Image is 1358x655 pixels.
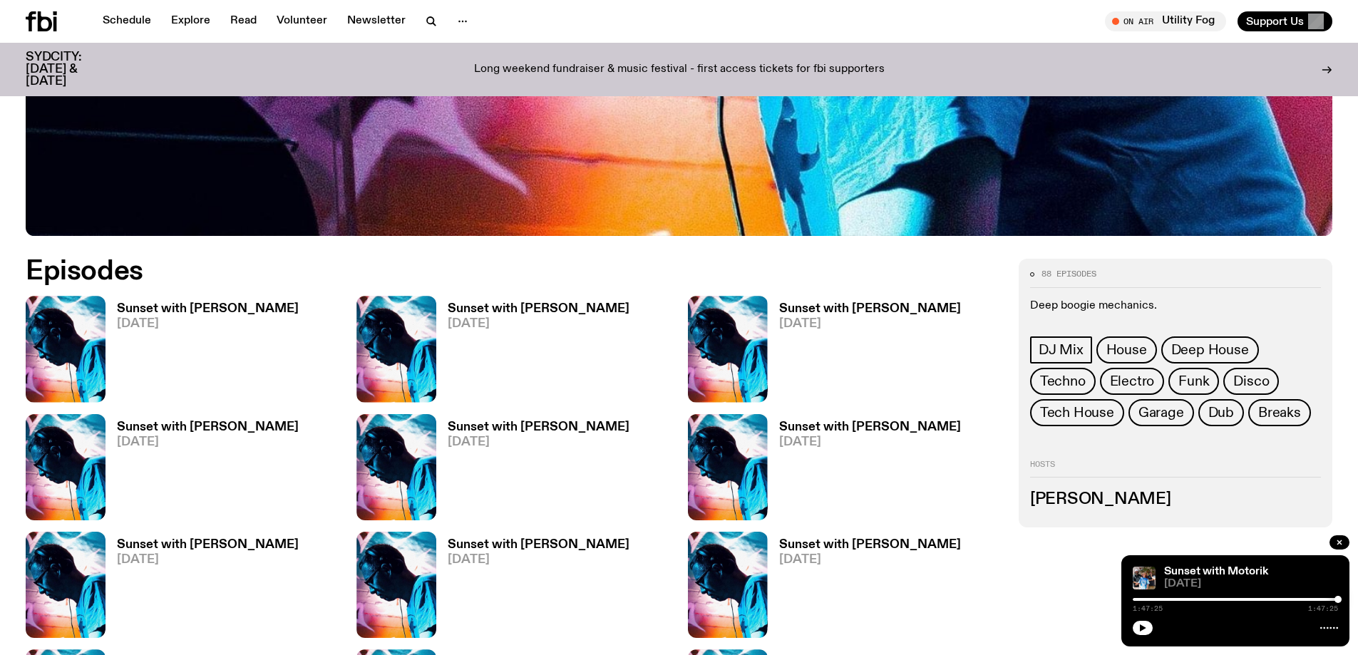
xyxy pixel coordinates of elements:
[26,414,106,520] img: Simon Caldwell stands side on, looking downwards. He has headphones on. Behind him is a brightly ...
[26,296,106,402] img: Simon Caldwell stands side on, looking downwards. He has headphones on. Behind him is a brightly ...
[1030,299,1321,313] p: Deep boogie mechanics.
[448,436,629,448] span: [DATE]
[117,421,299,433] h3: Sunset with [PERSON_NAME]
[1238,11,1332,31] button: Support Us
[768,421,961,520] a: Sunset with [PERSON_NAME][DATE]
[1040,373,1086,389] span: Techno
[768,303,961,402] a: Sunset with [PERSON_NAME][DATE]
[1041,270,1096,278] span: 88 episodes
[1040,405,1114,421] span: Tech House
[356,296,436,402] img: Simon Caldwell stands side on, looking downwards. He has headphones on. Behind him is a brightly ...
[1164,566,1268,577] a: Sunset with Motorik
[1223,368,1279,395] a: Disco
[779,421,961,433] h3: Sunset with [PERSON_NAME]
[356,414,436,520] img: Simon Caldwell stands side on, looking downwards. He has headphones on. Behind him is a brightly ...
[163,11,219,31] a: Explore
[436,303,629,402] a: Sunset with [PERSON_NAME][DATE]
[26,259,891,284] h2: Episodes
[1128,399,1194,426] a: Garage
[1030,460,1321,478] h2: Hosts
[448,539,629,551] h3: Sunset with [PERSON_NAME]
[688,414,768,520] img: Simon Caldwell stands side on, looking downwards. He has headphones on. Behind him is a brightly ...
[1133,567,1156,589] img: Andrew, Reenie, and Pat stand in a row, smiling at the camera, in dappled light with a vine leafe...
[1138,405,1184,421] span: Garage
[1168,368,1219,395] a: Funk
[448,318,629,330] span: [DATE]
[339,11,414,31] a: Newsletter
[1258,405,1301,421] span: Breaks
[474,63,885,76] p: Long weekend fundraiser & music festival - first access tickets for fbi supporters
[1164,579,1338,589] span: [DATE]
[436,421,629,520] a: Sunset with [PERSON_NAME][DATE]
[779,539,961,551] h3: Sunset with [PERSON_NAME]
[688,296,768,402] img: Simon Caldwell stands side on, looking downwards. He has headphones on. Behind him is a brightly ...
[1133,605,1163,612] span: 1:47:25
[106,421,299,520] a: Sunset with [PERSON_NAME][DATE]
[26,51,117,88] h3: SYDCITY: [DATE] & [DATE]
[117,303,299,315] h3: Sunset with [PERSON_NAME]
[1110,373,1155,389] span: Electro
[448,421,629,433] h3: Sunset with [PERSON_NAME]
[1096,336,1157,363] a: House
[117,436,299,448] span: [DATE]
[1308,605,1338,612] span: 1:47:25
[1171,342,1249,358] span: Deep House
[688,532,768,638] img: Simon Caldwell stands side on, looking downwards. He has headphones on. Behind him is a brightly ...
[356,532,436,638] img: Simon Caldwell stands side on, looking downwards. He has headphones on. Behind him is a brightly ...
[117,318,299,330] span: [DATE]
[779,554,961,566] span: [DATE]
[1039,342,1084,358] span: DJ Mix
[26,532,106,638] img: Simon Caldwell stands side on, looking downwards. He has headphones on. Behind him is a brightly ...
[1105,11,1226,31] button: On AirUtility Fog
[779,303,961,315] h3: Sunset with [PERSON_NAME]
[222,11,265,31] a: Read
[448,554,629,566] span: [DATE]
[106,539,299,638] a: Sunset with [PERSON_NAME][DATE]
[94,11,160,31] a: Schedule
[1246,15,1304,28] span: Support Us
[268,11,336,31] a: Volunteer
[1030,368,1096,395] a: Techno
[1198,399,1244,426] a: Dub
[1161,336,1259,363] a: Deep House
[1178,373,1209,389] span: Funk
[768,539,961,638] a: Sunset with [PERSON_NAME][DATE]
[779,318,961,330] span: [DATE]
[448,303,629,315] h3: Sunset with [PERSON_NAME]
[1248,399,1311,426] a: Breaks
[106,303,299,402] a: Sunset with [PERSON_NAME][DATE]
[1100,368,1165,395] a: Electro
[1030,336,1092,363] a: DJ Mix
[1030,399,1124,426] a: Tech House
[436,539,629,638] a: Sunset with [PERSON_NAME][DATE]
[1030,492,1321,507] h3: [PERSON_NAME]
[117,554,299,566] span: [DATE]
[1233,373,1269,389] span: Disco
[1106,342,1147,358] span: House
[117,539,299,551] h3: Sunset with [PERSON_NAME]
[779,436,961,448] span: [DATE]
[1208,405,1234,421] span: Dub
